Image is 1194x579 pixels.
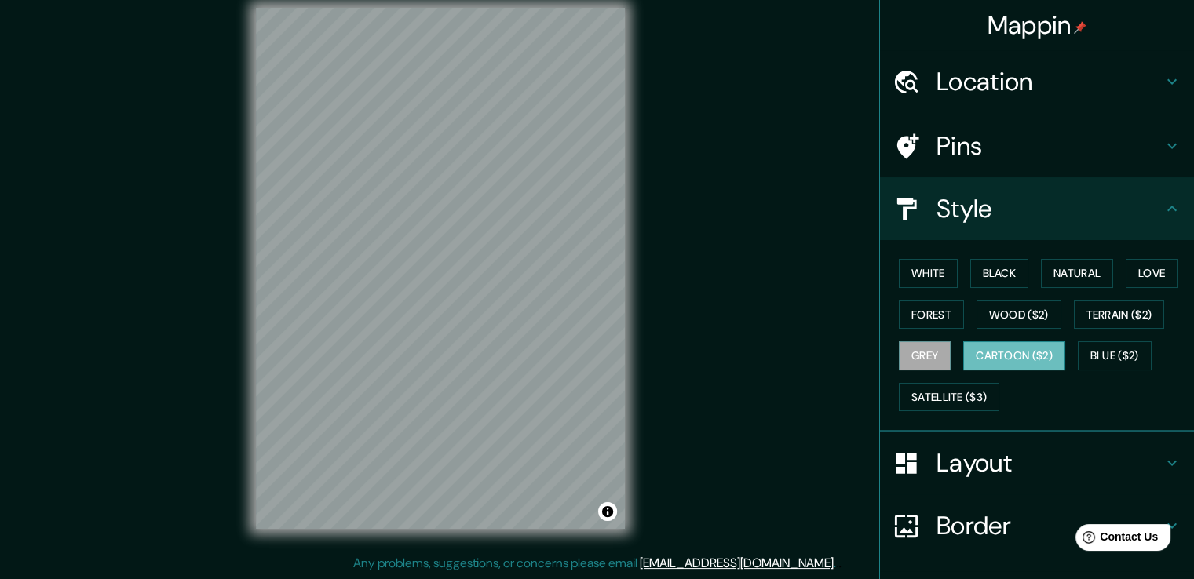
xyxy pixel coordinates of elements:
button: Black [970,259,1029,288]
button: Love [1126,259,1178,288]
h4: Style [937,193,1163,224]
h4: Layout [937,447,1163,479]
button: Forest [899,300,964,330]
button: Satellite ($3) [899,383,999,412]
div: Location [880,50,1194,113]
div: Border [880,494,1194,557]
button: Blue ($2) [1078,341,1152,370]
button: Wood ($2) [977,300,1061,330]
h4: Mappin [988,9,1087,41]
a: [EMAIL_ADDRESS][DOMAIN_NAME] [640,555,834,571]
button: Terrain ($2) [1074,300,1165,330]
div: Style [880,177,1194,240]
h4: Pins [937,130,1163,162]
button: Natural [1041,259,1113,288]
button: Cartoon ($2) [963,341,1065,370]
img: pin-icon.png [1074,21,1086,34]
button: Grey [899,341,951,370]
div: . [838,554,842,573]
p: Any problems, suggestions, or concerns please email . [353,554,836,573]
h4: Border [937,510,1163,541]
div: Pins [880,115,1194,177]
canvas: Map [256,8,625,529]
div: Layout [880,432,1194,494]
button: Toggle attribution [598,502,617,521]
iframe: Help widget launcher [1054,518,1177,562]
button: White [899,259,958,288]
div: . [836,554,838,573]
h4: Location [937,66,1163,97]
